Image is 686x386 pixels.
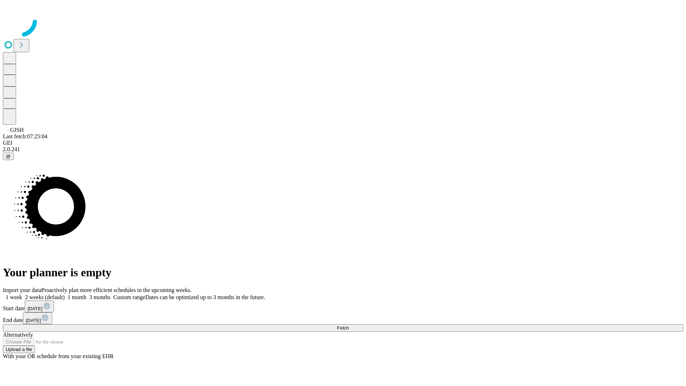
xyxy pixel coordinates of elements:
[10,127,24,133] span: GJSH
[26,318,41,323] span: [DATE]
[3,301,683,312] div: Start date
[23,312,52,324] button: [DATE]
[25,294,65,300] span: 2 weeks (default)
[89,294,110,300] span: 3 months
[3,153,14,160] button: @
[41,287,192,293] span: Proactively plan more efficient schedules in the upcoming weeks.
[3,312,683,324] div: End date
[6,154,11,159] span: @
[3,287,41,293] span: Import your data
[3,346,35,353] button: Upload a file
[145,294,265,300] span: Dates can be optimized up to 3 months in the future.
[6,294,22,300] span: 1 week
[25,301,54,312] button: [DATE]
[3,146,683,153] div: 2.0.241
[3,133,48,139] span: Last fetch: 07:25:04
[28,306,43,311] span: [DATE]
[3,353,114,359] span: With your OR schedule from your existing EHR
[3,332,33,338] span: Alternatively
[3,266,683,279] h1: Your planner is empty
[3,324,683,332] button: Fetch
[113,294,145,300] span: Custom range
[68,294,86,300] span: 1 month
[337,325,349,331] span: Fetch
[3,140,683,146] div: GEI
